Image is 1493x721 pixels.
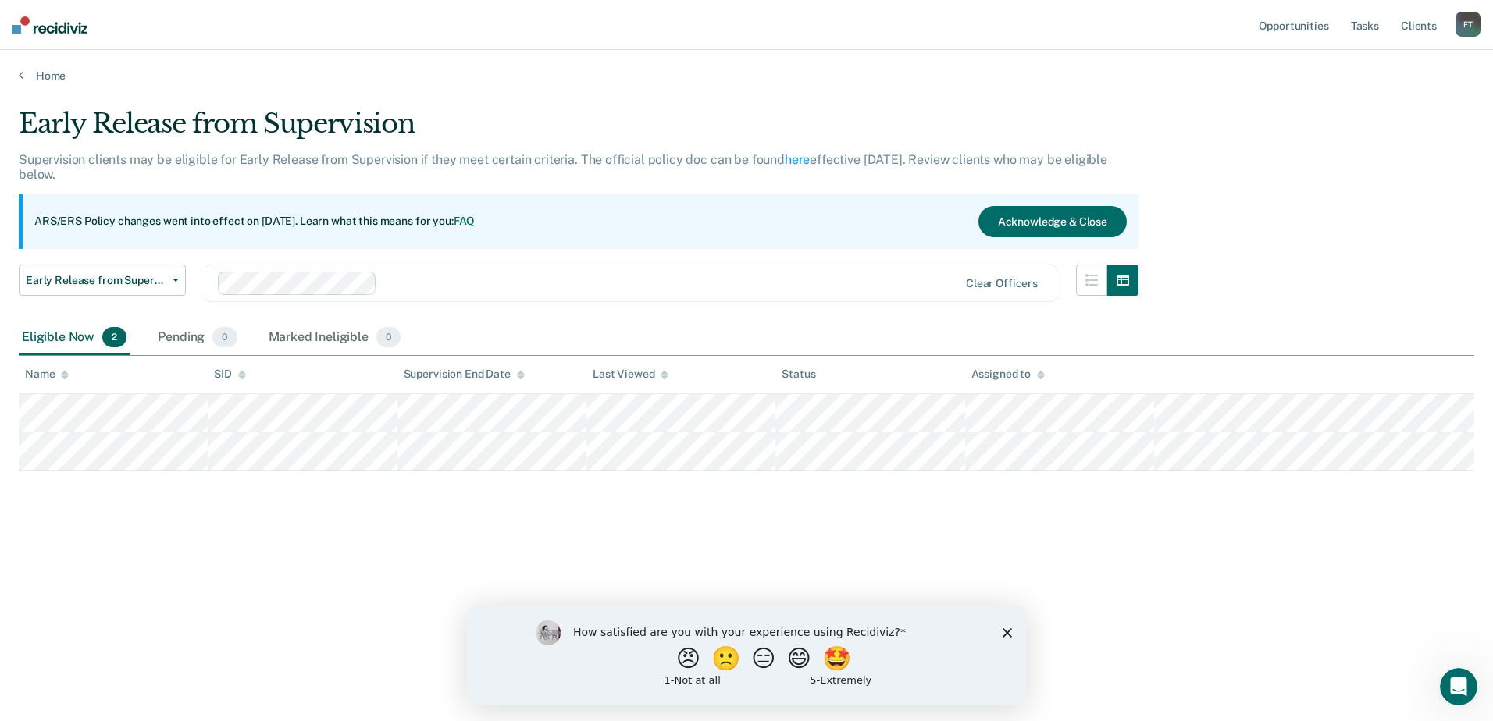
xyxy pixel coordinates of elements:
[966,277,1038,290] div: Clear officers
[19,108,1138,152] div: Early Release from Supervision
[467,605,1026,705] iframe: Survey by Kim from Recidiviz
[25,368,69,381] div: Name
[1456,12,1481,37] div: F T
[265,321,404,355] div: Marked Ineligible0
[12,16,87,34] img: Recidiviz
[19,69,1474,83] a: Home
[214,368,246,381] div: SID
[26,274,166,287] span: Early Release from Supervision
[19,152,1107,182] p: Supervision clients may be eligible for Early Release from Supervision if they meet certain crite...
[978,206,1127,237] button: Acknowledge & Close
[212,327,237,347] span: 0
[785,152,810,167] a: here
[454,215,476,227] a: FAQ
[782,368,815,381] div: Status
[19,321,130,355] div: Eligible Now2
[34,214,475,229] p: ARS/ERS Policy changes went into effect on [DATE]. Learn what this means for you:
[102,327,126,347] span: 2
[155,321,240,355] div: Pending0
[1440,668,1477,705] iframe: Intercom live chat
[971,368,1045,381] div: Assigned to
[19,265,186,296] button: Early Release from Supervision
[376,327,401,347] span: 0
[593,368,668,381] div: Last Viewed
[1456,12,1481,37] button: FT
[404,368,525,381] div: Supervision End Date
